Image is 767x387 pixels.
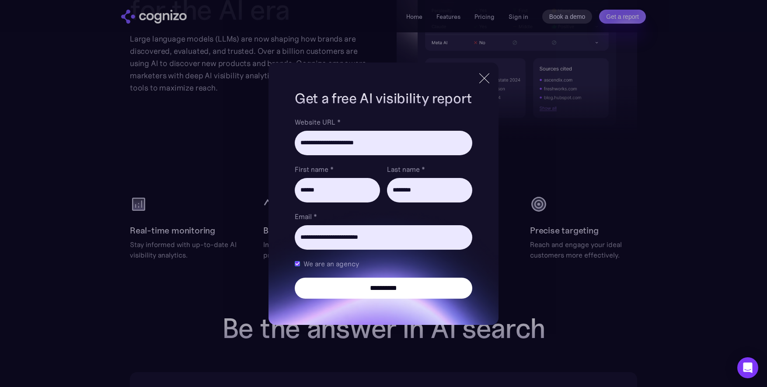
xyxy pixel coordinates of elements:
label: Last name * [387,164,472,174]
label: Email * [295,211,472,222]
label: Website URL * [295,117,472,127]
div: Open Intercom Messenger [737,357,758,378]
label: First name * [295,164,380,174]
form: Brand Report Form [295,117,472,299]
span: We are an agency [303,258,359,269]
h1: Get a free AI visibility report [295,89,472,108]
